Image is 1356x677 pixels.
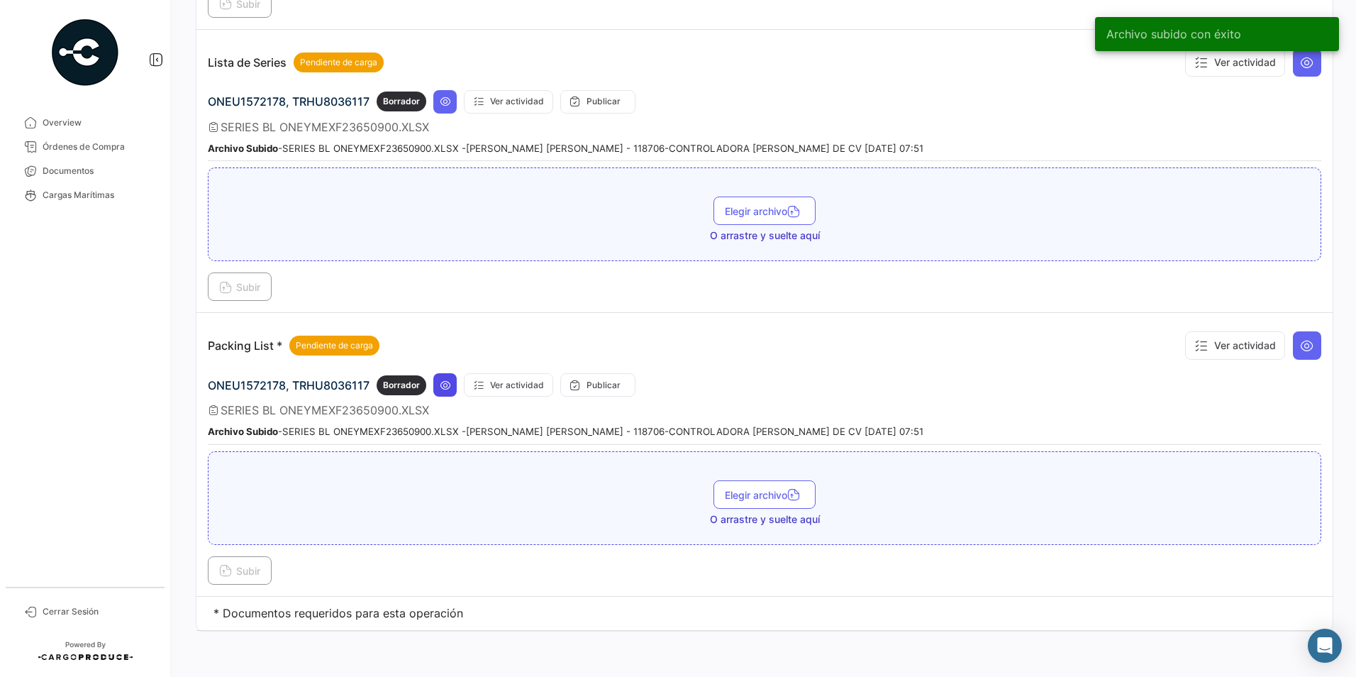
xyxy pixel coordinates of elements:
a: Cargas Marítimas [11,183,159,207]
a: Documentos [11,159,159,183]
button: Elegir archivo [713,480,816,509]
button: Elegir archivo [713,197,816,225]
p: Lista de Series [208,53,384,72]
span: Elegir archivo [725,489,804,501]
a: Órdenes de Compra [11,135,159,159]
button: Subir [208,273,272,301]
span: O arrastre y suelte aquí [710,512,820,527]
span: Borrador [383,379,420,392]
button: Ver actividad [464,373,553,397]
b: Archivo Subido [208,143,278,154]
span: O arrastre y suelte aquí [710,229,820,243]
a: Overview [11,111,159,135]
span: Cargas Marítimas [43,189,153,202]
span: Cerrar Sesión [43,605,153,618]
span: Órdenes de Compra [43,141,153,153]
button: Publicar [560,90,635,114]
b: Archivo Subido [208,426,278,437]
span: Elegir archivo [725,205,804,217]
span: Archivo subido con éxito [1106,27,1241,41]
small: - SERIES BL ONEYMEXF23650900.XLSX - [PERSON_NAME] [PERSON_NAME] - 118706-CONTROLADORA [PERSON_NAM... [208,426,923,437]
button: Subir [208,556,272,585]
small: - SERIES BL ONEYMEXF23650900.XLSX - [PERSON_NAME] [PERSON_NAME] - 118706-CONTROLADORA [PERSON_NAM... [208,143,923,154]
p: Packing List * [208,336,379,356]
img: powered-by.png [50,17,121,88]
div: Abrir Intercom Messenger [1308,629,1342,663]
span: Borrador [383,95,420,108]
span: Subir [219,565,260,577]
span: Overview [43,116,153,129]
span: Documentos [43,165,153,177]
span: SERIES BL ONEYMEXF23650900.XLSX [221,403,429,417]
span: ONEU1572178, TRHU8036117 [208,378,369,392]
button: Ver actividad [464,90,553,114]
span: SERIES BL ONEYMEXF23650900.XLSX [221,120,429,134]
td: * Documentos requeridos para esta operación [196,597,1333,631]
span: ONEU1572178, TRHU8036117 [208,94,369,109]
span: Pendiente de carga [300,56,377,69]
button: Ver actividad [1185,331,1285,360]
span: Pendiente de carga [296,339,373,352]
button: Publicar [560,373,635,397]
span: Subir [219,281,260,293]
